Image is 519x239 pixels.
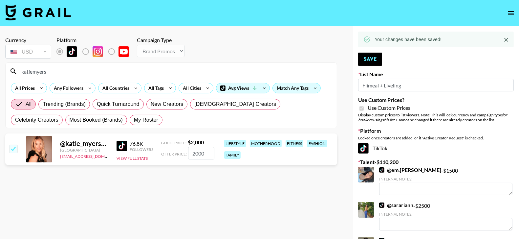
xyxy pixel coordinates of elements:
span: Guide Price: [161,140,186,145]
div: List locked to TikTok. [56,45,134,59]
div: Currency [5,37,51,43]
span: Quick Turnaround [97,100,140,108]
div: - $ 2500 [379,202,512,230]
div: All Countries [98,83,131,93]
div: Currency is locked to USD [5,43,51,60]
em: for bookers using this list [358,112,507,122]
button: Save [358,53,382,66]
div: Internal Notes: [379,177,512,181]
div: Locked once creators are added, or if "Active Creator Request" is checked. [358,135,514,140]
button: View Full Stats [117,156,148,161]
div: [GEOGRAPHIC_DATA] [60,148,109,153]
span: Trending (Brands) [43,100,86,108]
label: Use Custom Prices? [358,97,514,103]
div: Match Any Tags [273,83,320,93]
button: open drawer [505,7,518,20]
img: TikTok [67,46,77,57]
div: Internal Notes: [379,212,512,217]
div: Avg Views [216,83,270,93]
div: lifestyle [224,140,246,147]
span: Use Custom Prices [368,105,410,111]
button: Close [501,35,511,45]
img: Grail Talent [5,5,71,20]
div: All Tags [144,83,165,93]
label: List Name [358,71,514,78]
a: @em.[PERSON_NAME] [379,167,441,173]
div: @ katie_myers12 [60,139,109,148]
div: Platform [56,37,134,43]
div: TikTok [358,143,514,154]
img: TikTok [117,141,127,151]
label: Platform [358,128,514,134]
div: motherhood [250,140,282,147]
label: Talent - $ 110,200 [358,159,514,165]
span: My Roster [134,116,158,124]
span: Most Booked (Brands) [70,116,123,124]
div: Any Followers [50,83,85,93]
div: 76.8K [130,140,153,147]
strong: $ 2,000 [188,139,204,145]
img: TikTok [379,167,384,173]
div: USD [7,46,50,58]
a: @sarariann [379,202,413,208]
div: Your changes have been saved! [375,34,442,45]
span: Offer Price: [161,152,187,156]
div: family [224,151,241,159]
div: Campaign Type [137,37,184,43]
div: Followers [130,147,153,152]
span: Celebrity Creators [15,116,58,124]
img: Instagram [93,46,103,57]
a: [EMAIL_ADDRESS][DOMAIN_NAME] [60,153,126,159]
div: Display custom prices to list viewers. Note: This will lock currency and campaign type . Cannot b... [358,112,514,122]
span: All [26,100,32,108]
div: All Prices [11,83,36,93]
input: 2,000 [188,147,214,159]
div: - $ 1500 [379,167,512,195]
div: fashion [307,140,327,147]
img: TikTok [379,203,384,208]
span: [DEMOGRAPHIC_DATA] Creators [194,100,276,108]
div: fitness [286,140,303,147]
img: YouTube [119,46,129,57]
span: New Creators [151,100,184,108]
input: Search by User Name [17,66,333,77]
img: TikTok [358,143,369,154]
div: All Cities [179,83,203,93]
